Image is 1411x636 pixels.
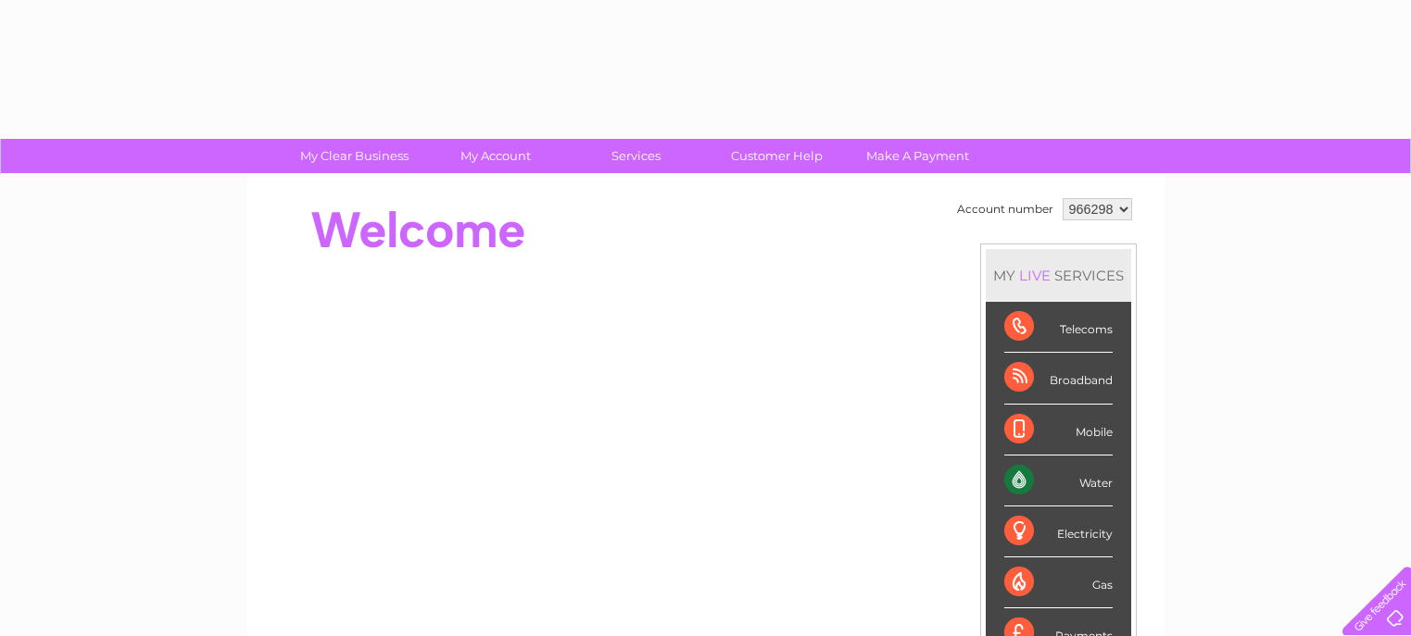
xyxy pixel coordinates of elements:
[700,139,853,173] a: Customer Help
[952,193,1058,225] td: Account number
[1004,455,1113,506] div: Water
[1004,353,1113,404] div: Broadband
[419,139,572,173] a: My Account
[278,139,431,173] a: My Clear Business
[560,139,712,173] a: Services
[1004,506,1113,557] div: Electricity
[841,139,994,173] a: Make A Payment
[1004,405,1113,455] div: Mobile
[1015,267,1054,284] div: LIVE
[1004,557,1113,608] div: Gas
[986,249,1131,302] div: MY SERVICES
[1004,302,1113,353] div: Telecoms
